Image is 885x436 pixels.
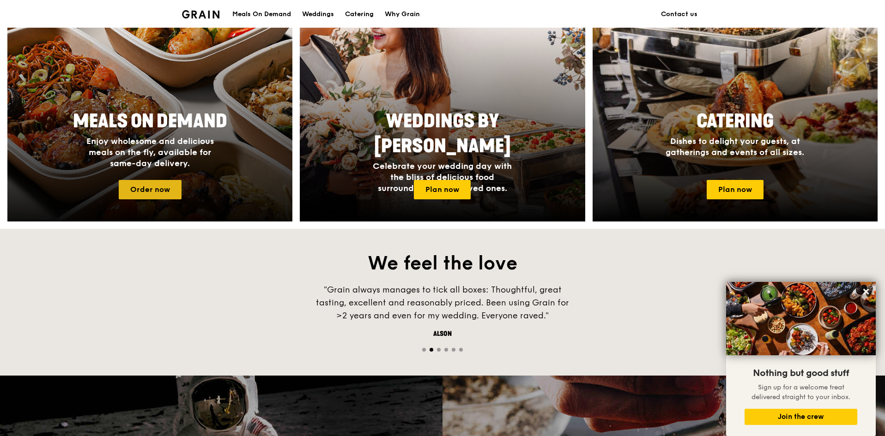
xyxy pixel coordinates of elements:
span: Sign up for a welcome treat delivered straight to your inbox. [752,383,850,401]
a: Weddings [297,0,339,28]
span: Catering [697,110,774,132]
a: Plan now [414,180,471,199]
img: DSC07876-Edit02-Large.jpeg [726,282,876,355]
span: Go to slide 3 [437,348,441,352]
span: Celebrate your wedding day with the bliss of delicious food surrounded by your loved ones. [373,161,512,193]
img: Grain [182,10,219,18]
span: Dishes to delight your guests, at gatherings and events of all sizes. [666,136,804,157]
button: Join the crew [745,409,857,425]
span: Weddings by [PERSON_NAME] [374,110,511,157]
div: Alson [304,329,581,339]
div: "Grain always manages to tick all boxes: Thoughtful, great tasting, excellent and reasonably pric... [304,283,581,322]
a: Why Grain [379,0,425,28]
a: Order now [119,180,182,199]
span: Go to slide 6 [459,348,463,352]
a: Contact us [655,0,703,28]
span: Go to slide 2 [430,348,433,352]
span: Go to slide 1 [422,348,426,352]
div: Catering [345,0,374,28]
a: Catering [339,0,379,28]
span: Meals On Demand [73,110,227,132]
span: Enjoy wholesome and delicious meals on the fly, available for same-day delivery. [86,136,214,168]
span: Go to slide 5 [452,348,455,352]
span: Nothing but good stuff [753,368,849,379]
div: Why Grain [385,0,420,28]
a: Plan now [707,180,764,199]
div: Meals On Demand [232,0,291,28]
button: Close [859,284,873,299]
span: Go to slide 4 [444,348,448,352]
div: Weddings [302,0,334,28]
